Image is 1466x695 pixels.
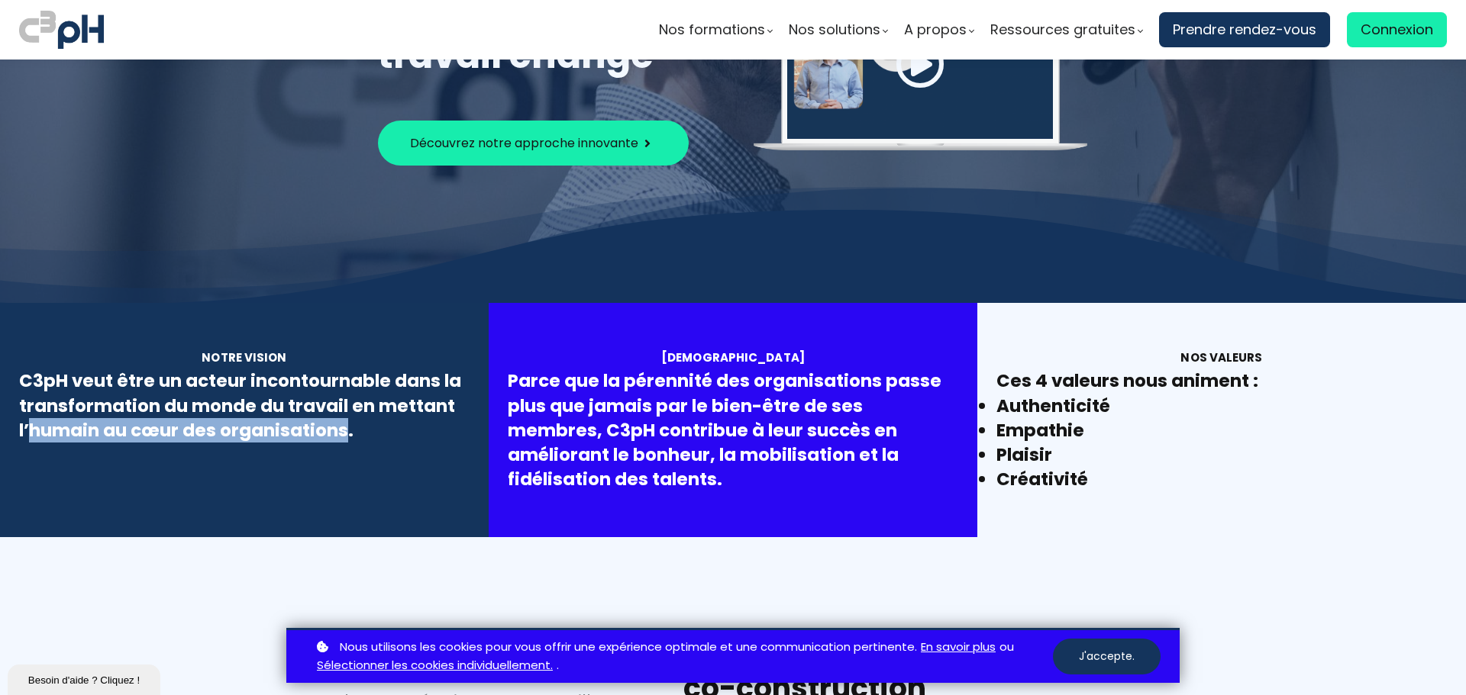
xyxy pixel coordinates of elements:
[789,18,880,41] span: Nos solutions
[1173,18,1316,41] span: Prendre rendez-vous
[317,656,553,675] a: Sélectionner les cookies individuellement.
[378,121,689,166] button: Découvrez notre approche innovante
[508,349,958,366] div: [DEMOGRAPHIC_DATA]
[313,638,1053,676] p: ou .
[996,418,1447,442] li: Empathie
[1347,12,1447,47] a: Connexion
[996,368,1447,393] div: Ces 4 valeurs nous animent :
[904,18,967,41] span: A propos
[8,661,163,695] iframe: chat widget
[410,134,638,153] span: Découvrez notre approche innovante
[659,18,765,41] span: Nos formations
[19,8,104,52] img: logo C3PH
[996,349,1447,366] div: Nos valeurs
[990,18,1135,41] span: Ressources gratuites
[1361,18,1433,41] span: Connexion
[340,638,917,657] span: Nous utilisons les cookies pour vous offrir une expérience optimale et une communication pertinente.
[996,394,1447,418] li: Authenticité
[1053,639,1161,674] button: J'accepte.
[19,368,470,442] div: C3pH veut être un acteur incontournable dans la transformation du monde du travail en mettant l’h...
[19,349,470,366] div: Notre vision
[921,638,996,657] a: En savoir plus
[996,442,1447,467] li: Plaisir
[996,467,1447,491] li: Créativité
[508,368,958,491] div: Parce que la pérennité des organisations passe plus que jamais par le bien-être de ses membres, C...
[1159,12,1330,47] a: Prendre rendez-vous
